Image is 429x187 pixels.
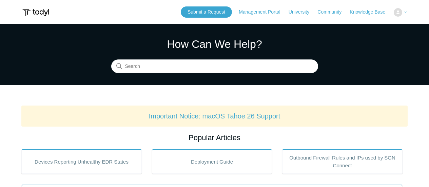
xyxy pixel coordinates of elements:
h2: Popular Articles [21,132,408,143]
h1: How Can We Help? [111,36,318,52]
a: Management Portal [239,8,287,16]
a: Important Notice: macOS Tahoe 26 Support [149,112,280,120]
a: Deployment Guide [152,149,272,174]
a: Community [317,8,348,16]
img: Todyl Support Center Help Center home page [21,6,50,19]
input: Search [111,60,318,73]
a: Submit a Request [181,6,232,18]
a: University [289,8,316,16]
a: Knowledge Base [350,8,392,16]
a: Outbound Firewall Rules and IPs used by SGN Connect [282,149,403,174]
a: Devices Reporting Unhealthy EDR States [21,149,142,174]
